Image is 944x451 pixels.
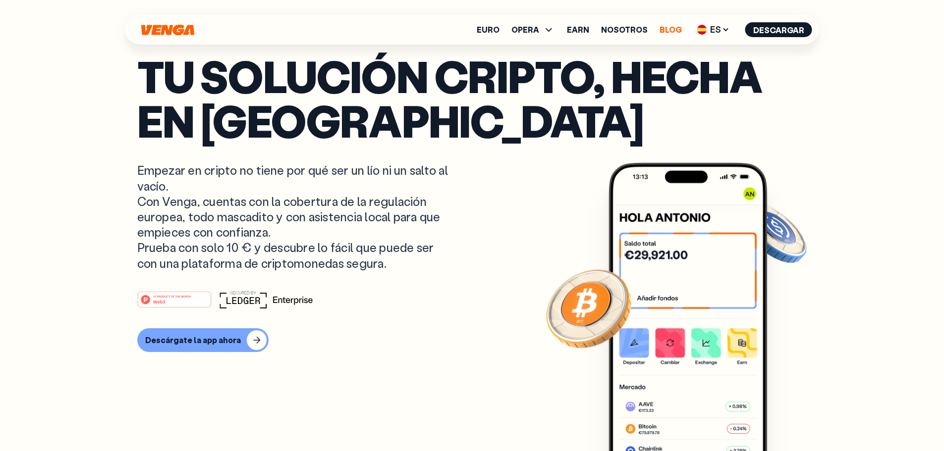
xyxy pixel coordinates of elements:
[153,295,191,298] tspan: #1 PRODUCT OF THE MONTH
[567,26,589,34] a: Earn
[137,53,807,143] p: Tu solución cripto, hecha en [GEOGRAPHIC_DATA]
[137,297,212,310] a: #1 PRODUCT OF THE MONTHWeb3
[137,328,269,352] button: Descárgate la app ahora
[153,299,165,304] tspan: Web3
[660,26,682,34] a: Blog
[145,335,241,345] div: Descárgate la app ahora
[511,26,539,34] span: OPERA
[694,22,733,38] span: ES
[511,24,555,36] span: OPERA
[737,197,809,268] img: USDC coin
[697,25,707,35] img: flag-es
[745,22,812,37] button: Descargar
[477,26,500,34] a: Euro
[601,26,648,34] a: Nosotros
[544,264,633,353] img: Bitcoin
[140,24,196,36] svg: Inicio
[137,162,450,270] p: Empezar en cripto no tiene por qué ser un lío ni un salto al vacío. Con Venga, cuentas con la cob...
[137,328,807,352] a: Descárgate la app ahora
